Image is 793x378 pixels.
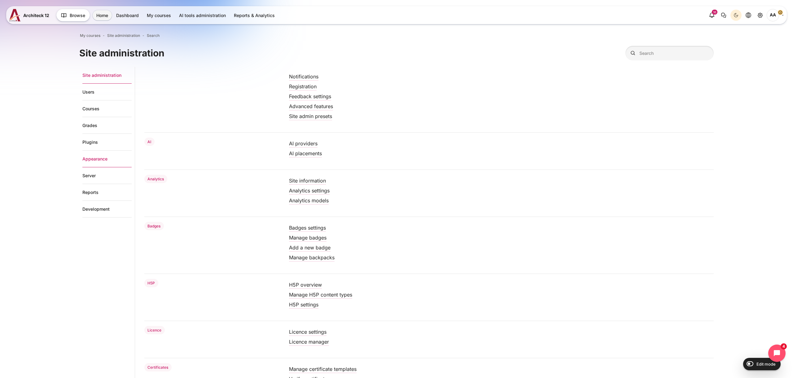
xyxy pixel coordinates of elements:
a: Analytics [144,175,167,183]
a: Reports & Analytics [230,10,278,20]
a: Development [82,201,132,218]
a: Search [147,33,160,38]
a: Feedback settings [289,93,331,99]
a: Users [82,84,132,100]
a: Badges settings [289,225,326,231]
span: Browse [70,12,85,19]
img: A12 [9,9,21,21]
a: A12 A12 Architeck 12 [9,9,52,21]
button: Languages [743,10,754,21]
a: Registration [289,83,317,90]
a: Site administration [107,33,140,38]
a: Analytics models [289,197,329,204]
a: Certificates [144,363,172,371]
a: AI tools administration [175,10,230,20]
span: Architeck 12 [23,12,49,19]
a: My courses [143,10,175,20]
a: My courses [80,33,100,38]
div: Dark Mode [731,11,741,20]
a: Licence manager [289,339,329,345]
a: Add a new badge [289,244,331,251]
a: Site administration [755,10,766,21]
a: Advanced features [289,103,333,109]
button: Light Mode Dark Mode [730,10,742,21]
a: H5P settings [289,301,318,308]
a: Licence settings [289,329,326,335]
a: H5P [144,279,158,287]
a: Manage backpacks [289,254,335,261]
a: Courses [82,100,132,117]
a: Manage H5P content types [289,292,352,298]
div: Show notification window with 16 new notifications [706,10,717,21]
a: AI providers [289,140,318,147]
a: User menu [767,9,784,21]
a: Appearance [82,151,132,167]
a: AI placements [289,150,322,156]
a: Server [82,167,132,184]
a: Reports [82,184,132,201]
nav: Navigation bar [79,32,714,40]
input: Search [625,46,714,60]
a: Badges [144,222,164,230]
span: Aum Aum [767,9,779,21]
a: Dashboard [112,10,142,20]
a: Site administration [82,67,132,84]
a: Site information [289,178,326,184]
a: Manage certificate templates [289,366,357,372]
h1: Site administration [79,47,164,59]
a: Home [93,10,112,20]
a: AI [144,138,155,146]
button: There are 0 unread conversations [718,10,729,21]
a: Manage badges [289,235,326,241]
div: 16 [712,10,717,15]
a: Licence [144,326,165,334]
span: Edit mode [756,362,776,367]
a: Plugins [82,134,132,151]
a: Analytics settings [289,187,330,194]
a: Site admin presets [289,113,332,119]
button: Browse [56,9,90,21]
a: Notifications [289,73,318,80]
a: Grades [82,117,132,134]
a: H5P overview [289,282,322,288]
